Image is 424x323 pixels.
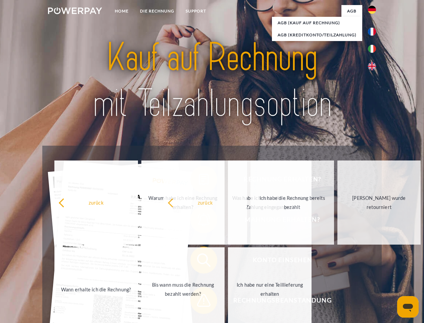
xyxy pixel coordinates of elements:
img: de [368,6,376,14]
img: fr [368,28,376,36]
div: zurück [168,198,243,207]
a: agb [341,5,362,17]
div: Bis wann muss die Rechnung bezahlt werden? [145,280,221,298]
a: AGB (Kreditkonto/Teilzahlung) [272,29,362,41]
img: en [368,62,376,70]
a: AGB (Kauf auf Rechnung) [272,17,362,29]
a: DIE RECHNUNG [134,5,180,17]
div: Ich habe nur eine Teillieferung erhalten [232,280,308,298]
img: logo-powerpay-white.svg [48,7,102,14]
img: title-powerpay_de.svg [64,32,360,129]
a: SUPPORT [180,5,212,17]
div: [PERSON_NAME] wurde retourniert [341,193,417,212]
div: Wann erhalte ich die Rechnung? [58,285,134,294]
img: it [368,45,376,53]
div: Ich habe die Rechnung bereits bezahlt [254,193,330,212]
a: Home [109,5,134,17]
div: zurück [58,198,134,207]
iframe: Schaltfläche zum Öffnen des Messaging-Fensters [397,296,419,318]
div: Warum habe ich eine Rechnung erhalten? [145,193,221,212]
